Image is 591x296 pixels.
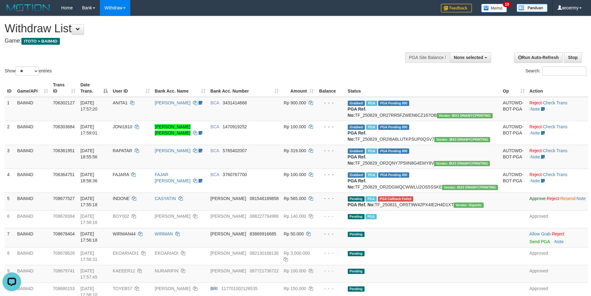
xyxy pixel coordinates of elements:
[527,145,588,169] td: · ·
[348,154,366,166] b: PGA Ref. No:
[210,268,246,273] span: [PERSON_NAME]
[348,130,366,142] b: PGA Ref. No:
[284,148,306,153] span: Rp 319.000
[80,172,97,183] span: [DATE] 18:58:36
[284,100,306,105] span: Rp 900.000
[527,193,588,210] td: · · ·
[113,148,132,153] span: RAPATAR
[80,268,97,280] span: [DATE] 17:57:45
[500,169,527,193] td: AUTOWD-BOT-PGA
[450,52,491,63] button: None selected
[503,2,511,7] span: 10
[155,100,190,105] a: [PERSON_NAME]
[284,124,306,129] span: Rp 100.000
[365,196,376,202] span: Marked by aeoriva
[155,172,190,183] a: FAJAR [PERSON_NAME]
[80,148,97,159] span: [DATE] 18:55:56
[15,228,51,247] td: BAIM4D
[442,185,498,190] span: Vendor URL: https://order2.1velocity.biz
[576,196,586,201] a: Note
[405,52,450,63] div: PGA Site Balance /
[345,193,500,210] td: TF_250831_OR5T9W42PX4IE2H4D1XT
[319,213,343,219] div: - - -
[348,101,365,106] span: Grabbed
[53,214,75,219] span: 708678394
[51,79,78,97] th: Trans ID: activate to sort column ascending
[53,124,75,129] span: 706303684
[365,214,376,219] span: Marked by aeoriva
[210,124,219,129] span: BCA
[155,124,190,135] a: [PERSON_NAME] [PERSON_NAME]
[543,148,567,153] a: Check Trans
[5,3,52,12] img: MOTION_logo.png
[223,148,247,153] span: Copy 5765402007 to clipboard
[514,52,563,63] a: Run Auto-Refresh
[319,148,343,154] div: - - -
[517,4,548,12] img: panduan.png
[348,286,365,292] span: Pending
[15,97,51,121] td: BAIM4D
[319,285,343,292] div: - - -
[348,232,365,237] span: Pending
[530,231,551,236] a: Allow Grab
[530,231,552,236] span: ·
[530,148,542,153] a: Reject
[284,214,306,219] span: Rp 140.000
[348,172,365,178] span: Grabbed
[80,251,97,262] span: [DATE] 17:56:31
[223,172,247,177] span: Copy 3760767700 to clipboard
[250,196,279,201] span: Copy 081546189858 to clipboard
[526,66,586,76] label: Search:
[53,172,75,177] span: 706364751
[348,214,365,219] span: Pending
[80,124,97,135] span: [DATE] 17:59:01
[527,228,588,247] td: ·
[113,251,139,256] span: EKOARIADI1
[500,121,527,145] td: AUTOWD-BOT-PGA
[319,171,343,178] div: - - -
[366,101,377,106] span: Marked by aeoyuva
[530,196,546,201] a: Approve
[527,169,588,193] td: · ·
[155,148,190,153] a: [PERSON_NAME]
[527,79,588,97] th: Action
[113,100,128,105] span: ANITA1
[378,101,409,106] span: PGA Pending
[155,268,178,273] a: NURARIFIN
[53,251,75,256] span: 708678626
[281,79,316,97] th: Amount: activate to sort column ascending
[80,214,97,225] span: [DATE] 17:56:16
[80,231,97,243] span: [DATE] 17:56:18
[250,231,276,236] span: Copy 83869916685 to clipboard
[378,125,409,130] span: PGA Pending
[250,251,279,256] span: Copy 082130168136 to clipboard
[345,79,500,97] th: Status
[5,38,388,44] h4: Game:
[319,124,343,130] div: - - -
[15,121,51,145] td: BAIM4D
[155,214,190,219] a: [PERSON_NAME]
[113,172,129,177] span: FAJARA
[531,154,540,159] a: Note
[113,286,132,291] span: TOYEB57
[348,178,366,189] b: PGA Ref. No:
[210,100,219,105] span: BCA
[319,268,343,274] div: - - -
[345,145,500,169] td: TF_250829_OR2QNY7P5IIN8G4EMY8V
[284,172,306,177] span: Rp 100.000
[5,193,15,210] td: 5
[15,247,51,265] td: BAIM4D
[210,214,246,219] span: [PERSON_NAME]
[155,196,176,201] a: CASYATIN
[113,196,129,201] span: INDONE
[21,38,60,45] span: ITOTO > BAIM4D
[527,121,588,145] td: · ·
[113,214,129,219] span: BOY002
[5,265,15,283] td: 9
[437,113,493,118] span: Vendor URL: https://order2.1velocity.biz
[530,100,542,105] a: Reject
[210,251,246,256] span: [PERSON_NAME]
[348,125,365,130] span: Grabbed
[210,196,246,201] span: [PERSON_NAME]
[210,286,217,291] span: BRI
